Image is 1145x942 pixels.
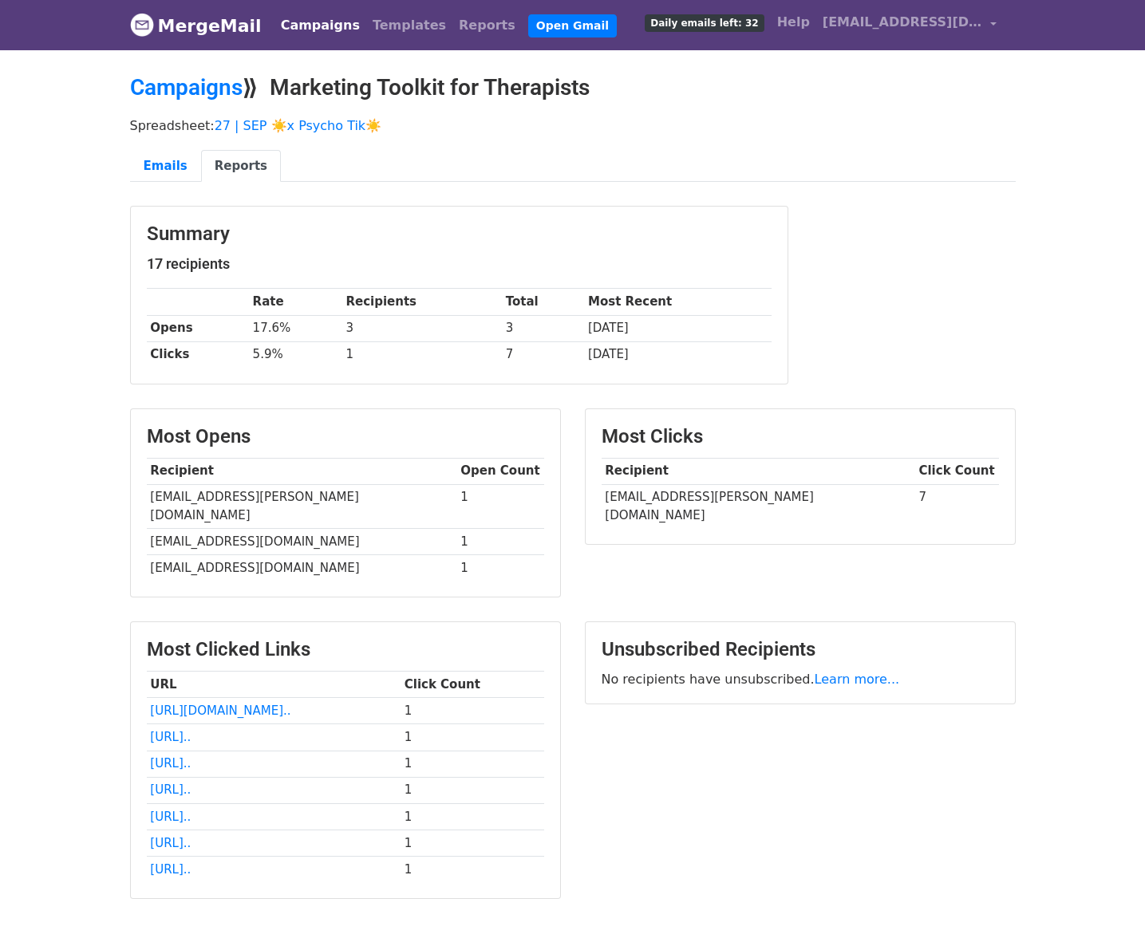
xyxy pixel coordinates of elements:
[130,117,1016,134] p: Spreadsheet:
[130,74,1016,101] h2: ⟫ Marketing Toolkit for Therapists
[201,150,281,183] a: Reports
[401,751,544,777] td: 1
[150,862,191,877] a: [URL]..
[457,529,544,555] td: 1
[645,14,764,32] span: Daily emails left: 32
[452,10,522,41] a: Reports
[150,836,191,850] a: [URL]..
[401,672,544,698] th: Click Count
[366,10,452,41] a: Templates
[502,341,584,368] td: 7
[130,9,262,42] a: MergeMail
[150,810,191,824] a: [URL]..
[147,315,249,341] th: Opens
[342,341,502,368] td: 1
[638,6,770,38] a: Daily emails left: 32
[249,289,342,315] th: Rate
[150,730,191,744] a: [URL]..
[401,856,544,882] td: 1
[401,803,544,830] td: 1
[502,289,584,315] th: Total
[584,289,771,315] th: Most Recent
[401,698,544,724] td: 1
[584,315,771,341] td: [DATE]
[584,341,771,368] td: [DATE]
[602,425,999,448] h3: Most Clicks
[816,6,1003,44] a: [EMAIL_ADDRESS][DOMAIN_NAME]
[401,830,544,856] td: 1
[150,704,290,718] a: [URL][DOMAIN_NAME]..
[528,14,617,37] a: Open Gmail
[130,13,154,37] img: MergeMail logo
[147,223,772,246] h3: Summary
[771,6,816,38] a: Help
[1065,865,1145,942] iframe: Chat Widget
[502,315,584,341] td: 3
[602,671,999,688] p: No recipients have unsubscribed.
[147,458,457,484] th: Recipient
[274,10,366,41] a: Campaigns
[130,74,243,101] a: Campaigns
[130,150,201,183] a: Emails
[342,289,502,315] th: Recipients
[823,13,982,32] span: [EMAIL_ADDRESS][DOMAIN_NAME]
[147,529,457,555] td: [EMAIL_ADDRESS][DOMAIN_NAME]
[401,777,544,803] td: 1
[147,255,772,273] h5: 17 recipients
[815,672,900,687] a: Learn more...
[457,484,544,529] td: 1
[249,315,342,341] td: 17.6%
[147,425,544,448] h3: Most Opens
[147,341,249,368] th: Clicks
[150,756,191,771] a: [URL]..
[915,458,999,484] th: Click Count
[602,638,999,661] h3: Unsubscribed Recipients
[147,484,457,529] td: [EMAIL_ADDRESS][PERSON_NAME][DOMAIN_NAME]
[602,458,915,484] th: Recipient
[342,315,502,341] td: 3
[401,724,544,751] td: 1
[602,484,915,528] td: [EMAIL_ADDRESS][PERSON_NAME][DOMAIN_NAME]
[249,341,342,368] td: 5.9%
[147,555,457,581] td: [EMAIL_ADDRESS][DOMAIN_NAME]
[147,638,544,661] h3: Most Clicked Links
[150,782,191,797] a: [URL]..
[215,118,381,133] a: 27 | SEP ☀️x Psycho Tik☀️
[915,484,999,528] td: 7
[457,555,544,581] td: 1
[457,458,544,484] th: Open Count
[147,672,401,698] th: URL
